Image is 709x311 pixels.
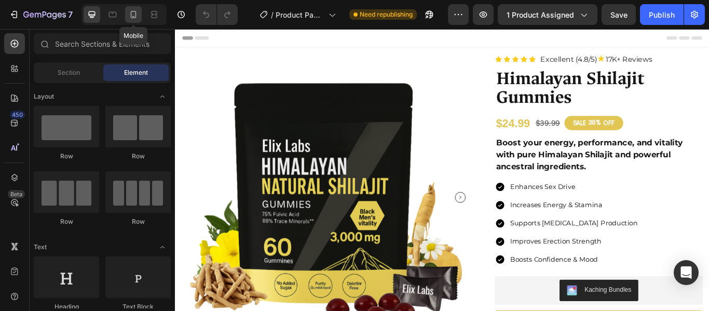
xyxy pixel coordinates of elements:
[105,152,171,161] div: Row
[8,190,25,198] div: Beta
[602,4,636,25] button: Save
[640,4,684,25] button: Publish
[477,299,531,309] div: Kaching Bundles
[390,179,466,188] span: Enhances Sex Drive
[426,28,556,44] p: Excellent (4.8/5) 17K+ Reviews
[10,111,25,119] div: 450
[649,9,675,20] div: Publish
[196,4,238,25] div: Undo/Redo
[507,9,574,20] span: 1 product assigned
[4,4,77,25] button: 7
[390,243,497,252] span: Improves Erection Strength
[390,200,498,210] span: Increases Energy & Stamina
[462,103,481,116] div: SALE
[674,260,699,285] div: Open Intercom Messenger
[34,92,54,101] span: Layout
[390,264,493,273] span: Boosts Confidence & Mood
[498,4,597,25] button: 1 product assigned
[360,10,413,19] span: Need republishing
[373,46,615,92] h1: Himalayan Shilajit Gummies
[34,242,47,252] span: Text
[497,103,514,116] div: OFF
[34,152,99,161] div: Row
[374,126,614,168] p: Boost your energy, performance, and vitality with pure Himalayan Shilajit and powerful ancestral ...
[34,217,99,226] div: Row
[610,10,628,19] span: Save
[58,68,80,77] span: Section
[419,103,449,116] div: $39.99
[492,28,501,41] span: ★
[34,33,171,54] input: Search Sections & Elements
[276,9,324,20] span: Product Page - [DATE] 03:08:38
[373,100,414,119] div: $24.99
[481,103,497,115] div: 38%
[105,217,171,226] div: Row
[456,299,469,311] img: KachingBundles.png
[326,190,338,202] button: Carousel Next Arrow
[154,239,171,255] span: Toggle open
[124,68,148,77] span: Element
[175,29,709,311] iframe: Design area
[68,8,73,21] p: 7
[390,222,539,231] span: Supports [MEDICAL_DATA] Production
[154,88,171,105] span: Toggle open
[271,9,274,20] span: /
